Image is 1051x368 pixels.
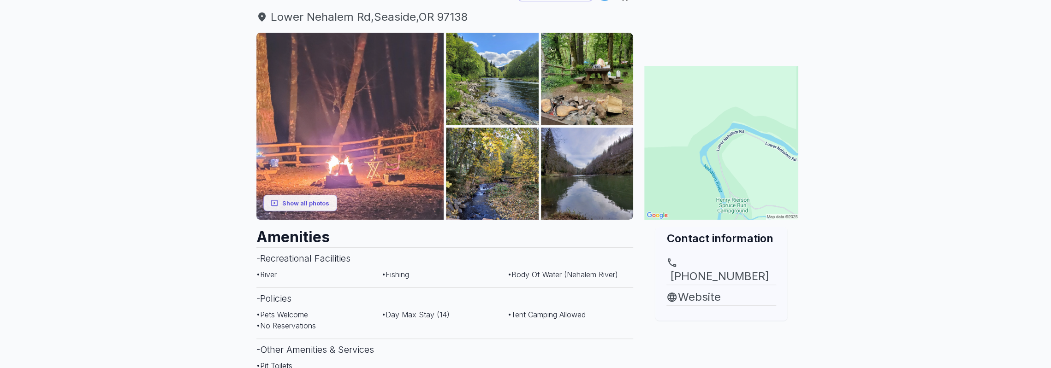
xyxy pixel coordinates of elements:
[256,220,634,247] h2: Amenities
[446,128,539,220] img: AAcXr8oIWxi77WZQNPF093rpGLmuQ_KPk7_fs58pO6u6sO-eiEAi7R3RadUMdE2p0duxLTIDOOJ5Z_h7V-HuKdvnPrQXvkaR4...
[666,289,776,305] a: Website
[508,270,618,279] span: • Body Of Water (Nehalem River)
[256,339,634,360] h3: - Other Amenities & Services
[382,270,409,279] span: • Fishing
[666,231,776,246] h2: Contact information
[256,247,634,269] h3: - Recreational Facilities
[256,33,444,220] img: AAcXr8qEjcy2veAFDKRQ6yuKBWC2HcsffxweoMVS8NmDJ0WiZkpNGENIcBj4O2i6O4hKKZT2wWZFNpSHe82AYuVB3xvm8yFVP...
[256,310,308,319] span: • Pets Welcome
[256,270,277,279] span: • River
[508,310,586,319] span: • Tent Camping Allowed
[446,33,539,125] img: AAcXr8rd2Tz3OU2FrU_-8hUbrRTUMBp8S0Rx8HWVWevfNrj0VS4kYV-QvM8U0soRhiK2MqdKRrnOHqVJ8n_JypJQVkApuxLRj...
[256,9,634,25] span: Lower Nehalem Rd , Seaside , OR 97138
[263,194,337,211] button: Show all photos
[644,66,798,220] img: Map for Clatsop State Forest/Henry Rierson Spruce Run Campground
[256,9,634,25] a: Lower Nehalem Rd,Seaside,OR 97138
[541,33,634,125] img: AAcXr8rEaCzj1No5So5Xkz2GOzD7ksZTEVXTrNySIBZY-6fd72HTLBPr9xKqw949J_UUXuFClbProKyUkHa5c2oei2CS3C5cn...
[256,321,316,330] span: • No Reservations
[382,310,450,319] span: • Day Max Stay (14)
[666,257,776,285] a: [PHONE_NUMBER]
[541,128,634,220] img: AAcXr8o-lytwiosmI9i-FNVmvbqUwN3UogLApqe29abf3YKmCOi7V-jjp6g8op2Y57aaVBveYktintrxHghP3QlYP9Ri7YWgc...
[256,287,634,309] h3: - Policies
